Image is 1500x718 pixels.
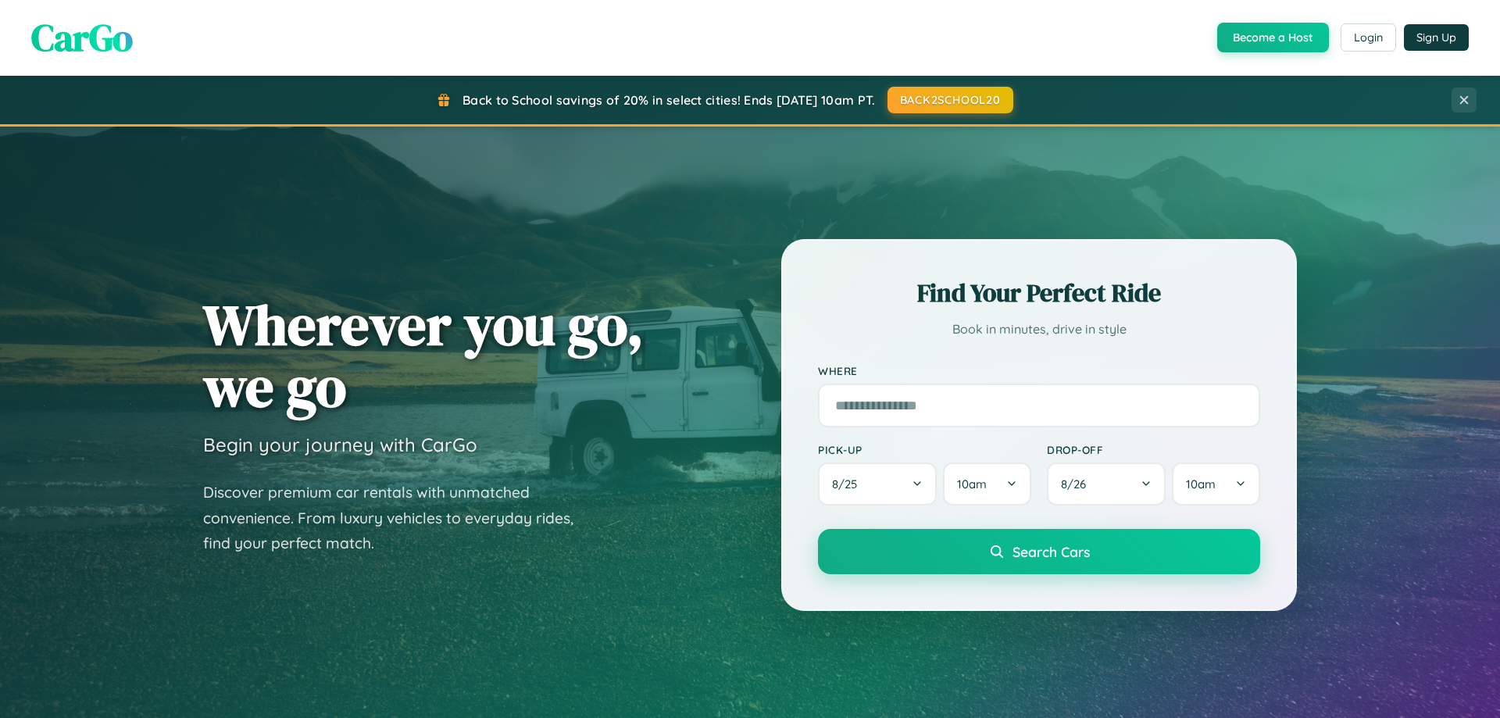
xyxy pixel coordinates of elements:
span: 10am [957,477,987,491]
span: 10am [1186,477,1216,491]
h1: Wherever you go, we go [203,294,644,417]
h2: Find Your Perfect Ride [818,276,1260,310]
button: Sign Up [1404,24,1469,51]
p: Book in minutes, drive in style [818,318,1260,341]
p: Discover premium car rentals with unmatched convenience. From luxury vehicles to everyday rides, ... [203,480,594,556]
button: 10am [943,463,1031,505]
button: 8/26 [1047,463,1166,505]
span: 8 / 26 [1061,477,1094,491]
button: BACK2SCHOOL20 [887,87,1013,113]
label: Drop-off [1047,443,1260,456]
span: CarGo [31,12,133,63]
button: Login [1341,23,1396,52]
label: Pick-up [818,443,1031,456]
h3: Begin your journey with CarGo [203,433,477,456]
span: 8 / 25 [832,477,865,491]
button: 8/25 [818,463,937,505]
span: Search Cars [1012,543,1090,560]
label: Where [818,364,1260,377]
button: 10am [1172,463,1260,505]
span: Back to School savings of 20% in select cities! Ends [DATE] 10am PT. [462,92,875,108]
button: Become a Host [1217,23,1329,52]
button: Search Cars [818,529,1260,574]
